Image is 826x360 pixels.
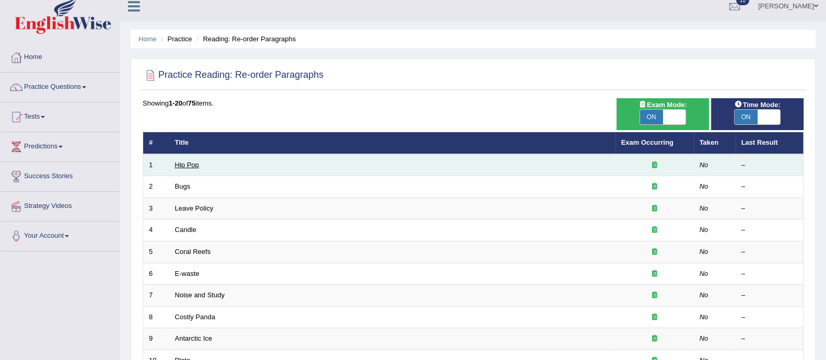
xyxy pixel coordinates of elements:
em: No [700,248,708,256]
h2: Practice Reading: Re-order Paragraphs [143,67,323,83]
li: Practice [158,34,192,44]
a: Noise and Study [175,291,225,299]
div: – [741,160,798,170]
div: Exam occurring question [621,334,688,344]
th: Last Result [736,132,804,154]
td: 4 [143,219,169,241]
a: Antarctic Ice [175,334,213,342]
div: – [741,312,798,322]
span: ON [735,110,758,124]
div: – [741,291,798,300]
em: No [700,270,708,277]
th: # [143,132,169,154]
a: Candle [175,226,196,234]
div: Exam occurring question [621,160,688,170]
div: Exam occurring question [621,182,688,192]
div: Exam occurring question [621,269,688,279]
em: No [700,334,708,342]
div: Exam occurring question [621,312,688,322]
span: Time Mode: [730,99,785,110]
div: Exam occurring question [621,247,688,257]
td: 6 [143,263,169,285]
div: Showing of items. [143,98,804,108]
a: Practice Questions [1,73,120,99]
div: – [741,225,798,235]
a: Leave Policy [175,204,214,212]
td: 2 [143,176,169,198]
em: No [700,182,708,190]
a: Hip Pop [175,161,199,169]
div: Exam occurring question [621,225,688,235]
em: No [700,226,708,234]
a: Bugs [175,182,191,190]
th: Title [169,132,615,154]
a: Exam Occurring [621,138,673,146]
td: 5 [143,241,169,263]
em: No [700,291,708,299]
div: – [741,334,798,344]
a: Success Stories [1,162,120,188]
a: Home [1,43,120,69]
a: Tests [1,102,120,129]
span: ON [640,110,663,124]
li: Reading: Re-order Paragraphs [194,34,296,44]
a: Predictions [1,132,120,158]
td: 8 [143,306,169,328]
div: – [741,204,798,214]
div: – [741,182,798,192]
td: 1 [143,154,169,176]
a: E-waste [175,270,200,277]
em: No [700,313,708,321]
td: 9 [143,328,169,350]
div: – [741,247,798,257]
div: Show exams occurring in exams [616,98,709,130]
span: Exam Mode: [634,99,691,110]
div: – [741,269,798,279]
em: No [700,204,708,212]
a: Strategy Videos [1,192,120,218]
a: Your Account [1,222,120,248]
div: Exam occurring question [621,291,688,300]
b: 1-20 [169,99,182,107]
td: 3 [143,198,169,219]
a: Home [138,35,157,43]
a: Costly Panda [175,313,215,321]
td: 7 [143,285,169,307]
em: No [700,161,708,169]
a: Coral Reefs [175,248,211,256]
b: 75 [188,99,195,107]
div: Exam occurring question [621,204,688,214]
th: Taken [694,132,736,154]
